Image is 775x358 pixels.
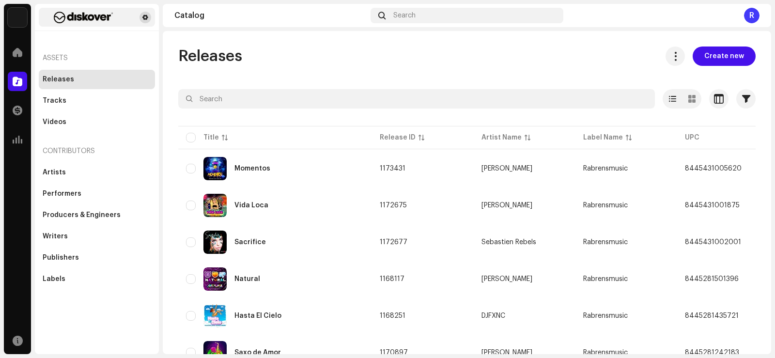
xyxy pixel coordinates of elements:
[583,276,628,282] span: Rabrensmusic
[203,194,227,217] img: 972fa13a-b1ee-4432-a759-5a4719d7d5a4
[744,8,759,23] div: R
[39,248,155,267] re-m-nav-item: Publishers
[685,165,742,172] span: 8445431005620
[39,269,155,289] re-m-nav-item: Labels
[39,227,155,246] re-m-nav-item: Writers
[583,202,628,209] span: Rabrensmusic
[8,8,27,27] img: 297a105e-aa6c-4183-9ff4-27133c00f2e2
[234,202,268,209] div: Vida Loca
[39,91,155,110] re-m-nav-item: Tracks
[43,118,66,126] div: Videos
[234,239,266,246] div: Sacrifice
[43,254,79,262] div: Publishers
[39,163,155,182] re-m-nav-item: Artists
[481,239,536,246] div: Sebastien Rebels
[43,190,81,198] div: Performers
[380,276,404,282] span: 1168117
[234,276,260,282] div: Natural
[39,140,155,163] re-a-nav-header: Contributors
[583,349,628,356] span: Rabrensmusic
[39,47,155,70] re-a-nav-header: Assets
[380,239,407,246] span: 1172677
[481,349,532,356] div: [PERSON_NAME]
[234,165,270,172] div: Momentos
[178,89,655,109] input: Search
[380,202,407,209] span: 1172675
[481,202,532,209] div: [PERSON_NAME]
[43,97,66,105] div: Tracks
[234,312,281,319] div: Hasta El Cielo
[685,349,739,356] span: 8445281242183
[481,349,568,356] span: Daniel Meneses
[481,165,532,172] div: [PERSON_NAME]
[481,312,505,319] div: DJFXNC
[43,12,124,23] img: f29a3560-dd48-4e38-b32b-c7dc0a486f0f
[481,276,532,282] div: [PERSON_NAME]
[704,47,744,66] span: Create new
[685,202,740,209] span: 8445431001875
[583,165,628,172] span: Rabrensmusic
[685,276,739,282] span: 8445281501396
[203,304,227,327] img: 252c7be0-0ebc-4357-9d85-eb1a0008ed25
[43,275,65,283] div: Labels
[693,47,756,66] button: Create new
[203,267,227,291] img: 9dbb9894-e645-4249-a820-18b1de2ce86d
[43,76,74,83] div: Releases
[481,312,568,319] span: DJFXNC
[43,233,68,240] div: Writers
[203,231,227,254] img: 2a6147f7-4db2-4253-b8bf-f08a0189acd9
[481,165,568,172] span: Jony Lams
[583,312,628,319] span: Rabrensmusic
[203,133,219,142] div: Title
[481,133,522,142] div: Artist Name
[685,312,739,319] span: 8445281435721
[380,312,405,319] span: 1168251
[583,239,628,246] span: Rabrensmusic
[380,349,408,356] span: 1170897
[481,276,568,282] span: Andy Rowse
[380,165,405,172] span: 1173431
[39,184,155,203] re-m-nav-item: Performers
[178,47,242,66] span: Releases
[203,157,227,180] img: ccabea35-18eb-4ae1-a32a-4bff803cc1b1
[685,239,741,246] span: 8445431002001
[583,133,623,142] div: Label Name
[43,169,66,176] div: Artists
[234,349,281,356] div: Saxo de Amor
[39,112,155,132] re-m-nav-item: Videos
[39,70,155,89] re-m-nav-item: Releases
[481,202,568,209] span: Lauren Borda
[481,239,568,246] span: Sebastien Rebels
[39,205,155,225] re-m-nav-item: Producers & Engineers
[174,12,367,19] div: Catalog
[380,133,416,142] div: Release ID
[393,12,416,19] span: Search
[43,211,121,219] div: Producers & Engineers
